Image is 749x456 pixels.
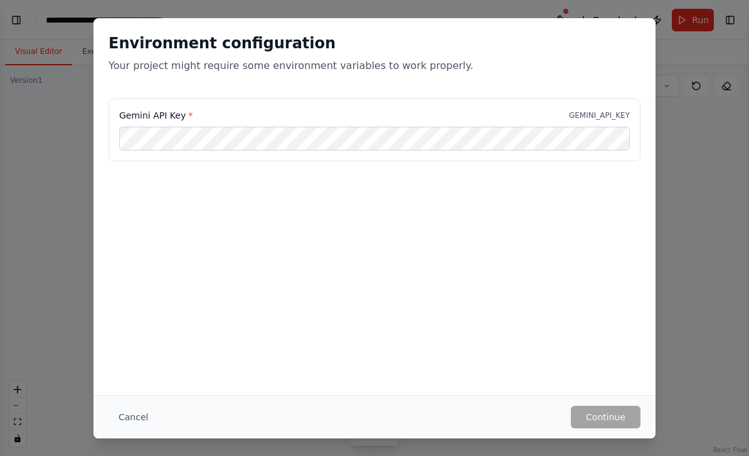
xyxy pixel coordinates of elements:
[119,109,193,122] label: Gemini API Key
[109,406,158,428] button: Cancel
[571,406,640,428] button: Continue
[109,58,640,73] p: Your project might require some environment variables to work properly.
[569,110,630,120] p: GEMINI_API_KEY
[109,33,640,53] h2: Environment configuration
